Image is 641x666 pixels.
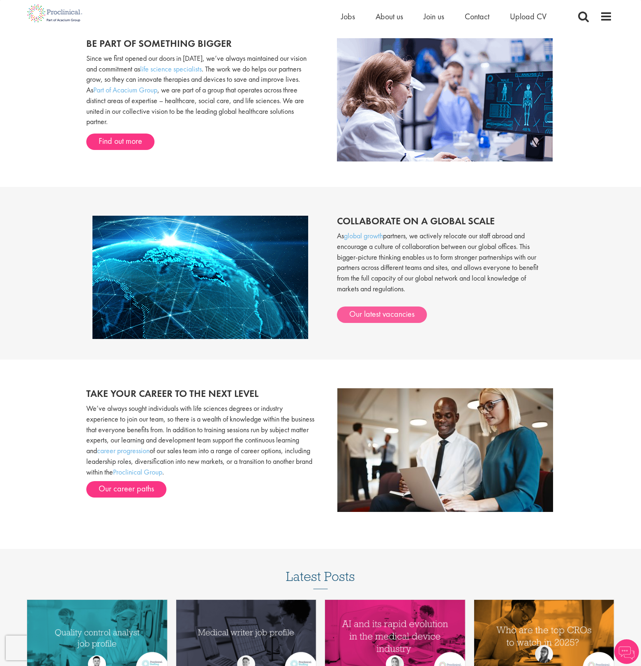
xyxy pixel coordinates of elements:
h2: Collaborate on a global scale [337,216,549,226]
h2: Take your career to the next level [86,388,314,399]
img: Theodora Savlovschi - Wicks [535,645,553,663]
p: We’ve always sought individuals with life sciences degrees or industry experience to join our tea... [86,403,314,477]
a: Our latest vacancies [337,306,427,323]
a: global growth [344,231,383,240]
a: career progression [97,446,150,455]
h3: Latest Posts [286,569,355,589]
p: As partners, we actively relocate our staff abroad and encourage a culture of collaboration betwe... [337,230,549,302]
a: Upload CV [510,11,546,22]
a: Proclinical Group [113,467,162,477]
iframe: reCAPTCHA [6,636,111,660]
a: Find out more [86,134,154,150]
h2: Be part of something bigger [86,38,314,49]
a: life science specialists [140,64,202,74]
a: Join us [424,11,444,22]
img: Chatbot [614,639,639,664]
a: Jobs [341,11,355,22]
a: Our career paths [86,481,166,498]
a: About us [376,11,403,22]
a: Part of Acacium Group [93,85,157,94]
p: Since we first opened our doors in [DATE], we’ve always maintained our vision and commitment as .... [86,53,314,127]
a: Contact [465,11,489,22]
